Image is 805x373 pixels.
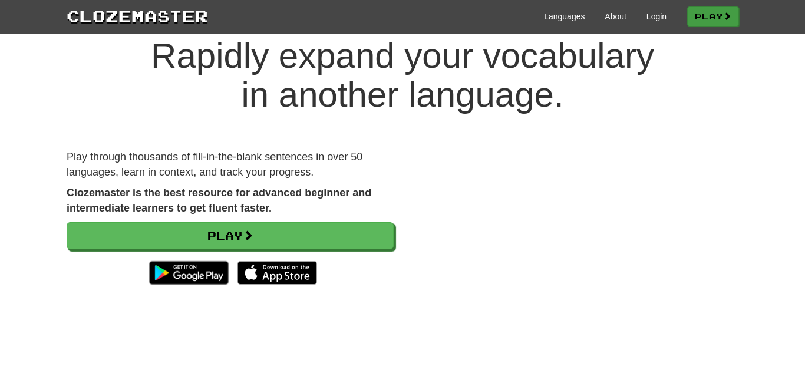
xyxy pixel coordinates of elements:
[67,150,394,180] p: Play through thousands of fill-in-the-blank sentences in over 50 languages, learn in context, and...
[67,187,371,214] strong: Clozemaster is the best resource for advanced beginner and intermediate learners to get fluent fa...
[237,261,317,285] img: Download_on_the_App_Store_Badge_US-UK_135x40-25178aeef6eb6b83b96f5f2d004eda3bffbb37122de64afbaef7...
[687,6,739,27] a: Play
[646,11,667,22] a: Login
[67,5,208,27] a: Clozemaster
[544,11,585,22] a: Languages
[143,255,235,291] img: Get it on Google Play
[67,222,394,249] a: Play
[605,11,626,22] a: About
